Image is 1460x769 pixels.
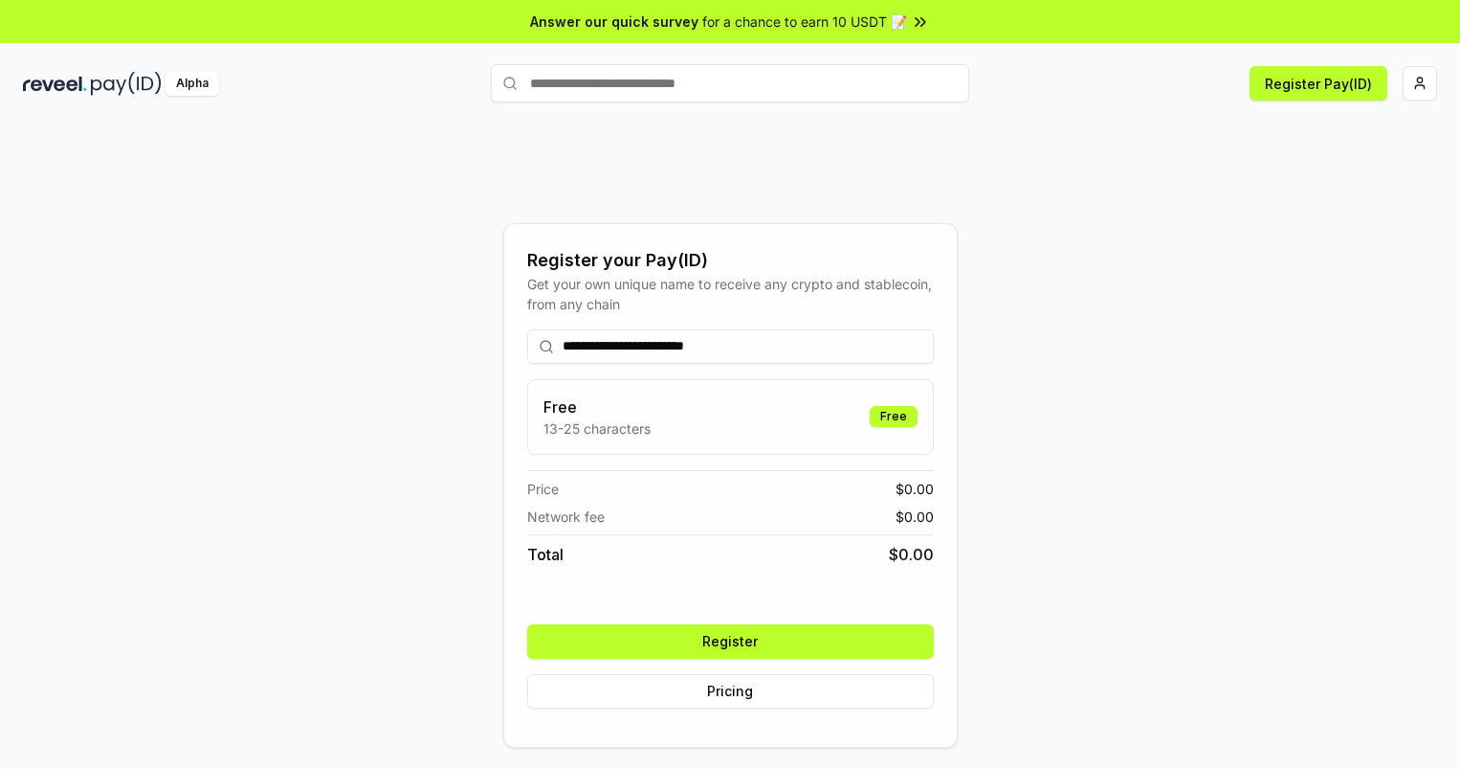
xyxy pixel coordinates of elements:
[889,543,934,566] span: $ 0.00
[527,543,564,566] span: Total
[527,624,934,659] button: Register
[527,674,934,709] button: Pricing
[543,418,651,439] p: 13-25 characters
[23,72,87,96] img: reveel_dark
[870,406,918,427] div: Free
[896,479,934,499] span: $ 0.00
[543,396,651,418] h3: Free
[91,72,162,96] img: pay_id
[166,72,219,96] div: Alpha
[530,11,698,32] span: Answer our quick survey
[527,274,934,314] div: Get your own unique name to receive any crypto and stablecoin, from any chain
[896,507,934,527] span: $ 0.00
[527,507,605,527] span: Network fee
[527,479,559,499] span: Price
[702,11,907,32] span: for a chance to earn 10 USDT 📝
[1250,66,1387,101] button: Register Pay(ID)
[527,247,934,274] div: Register your Pay(ID)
